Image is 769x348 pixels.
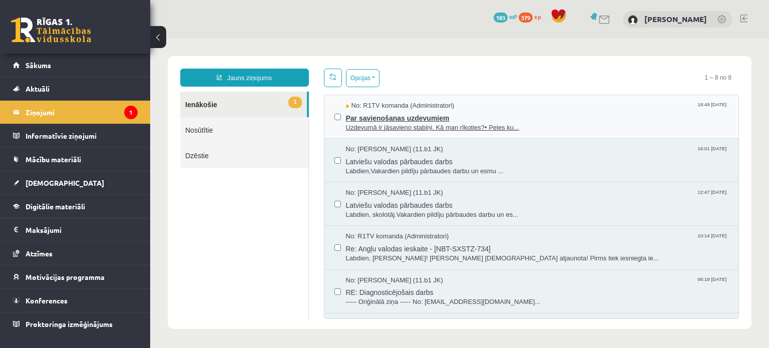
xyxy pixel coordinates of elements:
[26,155,81,164] span: Mācību materiāli
[26,178,104,187] span: [DEMOGRAPHIC_DATA]
[26,124,138,147] legend: Informatīvie ziņojumi
[196,106,579,137] a: No: [PERSON_NAME] (11.b1 JK) 16:01 [DATE] Latviešu valodas pārbaudes darbs Labdien,Vakardien pild...
[138,58,151,70] span: 1
[196,193,299,203] span: No: R1TV komanda (Administratori)
[196,150,579,181] a: No: [PERSON_NAME] (11.b1 JK) 12:47 [DATE] Latviešu valodas pārbaudes darbs Labdien, skolotāj.Vaka...
[534,13,541,21] span: xp
[196,203,579,215] span: Re: Angļu valodas ieskaite - [NBT-SXSTZ-734]
[196,128,579,138] span: Labdien,Vakardien pildīju pārbaudes darbu un esmu ...
[13,101,138,124] a: Ziņojumi1
[26,272,105,281] span: Motivācijas programma
[196,237,293,247] span: No: [PERSON_NAME] (11.b1 JK)
[26,218,138,241] legend: Maksājumi
[196,237,579,268] a: No: [PERSON_NAME] (11.b1 JK) 06:18 [DATE] RE: Diagnosticējošais darbs ----- Oriģinālā ziņa ----- ...
[545,106,578,114] span: 16:01 [DATE]
[11,18,91,43] a: Rīgas 1. Tālmācības vidusskola
[13,77,138,100] a: Aktuāli
[13,195,138,218] a: Digitālie materiāli
[494,13,508,23] span: 183
[196,63,579,94] a: No: R1TV komanda (Administratori) 18:49 [DATE] Par savienošanas uzdevumiem Uzdevumā ir jāsavieno ...
[196,31,229,49] button: Opcijas
[30,104,158,130] a: Dzēstie
[196,215,579,225] span: Labdien, [PERSON_NAME]! [PERSON_NAME] [DEMOGRAPHIC_DATA] atjaunota! Pirms tiek iesniegta ie...
[13,171,138,194] a: [DEMOGRAPHIC_DATA]
[547,30,589,48] span: 1 – 8 no 8
[30,53,157,79] a: 1Ienākošie
[196,116,579,128] span: Latviešu valodas pārbaudes darbs
[519,13,546,21] a: 379 xp
[26,296,68,305] span: Konferences
[196,246,579,259] span: RE: Diagnosticējošais darbs
[13,54,138,77] a: Sākums
[13,312,138,335] a: Proktoringa izmēģinājums
[124,106,138,119] i: 1
[494,13,517,21] a: 183 mP
[545,63,578,70] span: 18:49 [DATE]
[26,202,85,211] span: Digitālie materiāli
[30,79,158,104] a: Nosūtītie
[30,30,159,48] a: Jauns ziņojums
[196,63,304,72] span: No: R1TV komanda (Administratori)
[13,289,138,312] a: Konferences
[196,72,579,85] span: Par savienošanas uzdevumiem
[26,319,113,328] span: Proktoringa izmēģinājums
[545,193,578,201] span: 10:14 [DATE]
[196,150,293,159] span: No: [PERSON_NAME] (11.b1 JK)
[26,101,138,124] legend: Ziņojumi
[26,61,51,70] span: Sākums
[545,150,578,157] span: 12:47 [DATE]
[545,237,578,245] span: 06:18 [DATE]
[26,249,53,258] span: Atzīmes
[509,13,517,21] span: mP
[628,15,638,25] img: Marta Broka
[196,259,579,268] span: ----- Oriģinālā ziņa ----- No: [EMAIL_ADDRESS][DOMAIN_NAME]...
[196,106,293,116] span: No: [PERSON_NAME] (11.b1 JK)
[13,242,138,265] a: Atzīmes
[196,193,579,224] a: No: R1TV komanda (Administratori) 10:14 [DATE] Re: Angļu valodas ieskaite - [NBT-SXSTZ-734] Labdi...
[519,13,533,23] span: 379
[196,159,579,172] span: Latviešu valodas pārbaudes darbs
[13,148,138,171] a: Mācību materiāli
[644,14,707,24] a: [PERSON_NAME]
[13,124,138,147] a: Informatīvie ziņojumi
[13,265,138,288] a: Motivācijas programma
[196,172,579,181] span: Labdien, skolotāj.Vakardien pildīju pārbaudes darbu un es...
[26,84,50,93] span: Aktuāli
[196,85,579,94] span: Uzdevumā ir jāsavieno stabiņi. Kā man rīkoties?• Peles ku...
[13,218,138,241] a: Maksājumi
